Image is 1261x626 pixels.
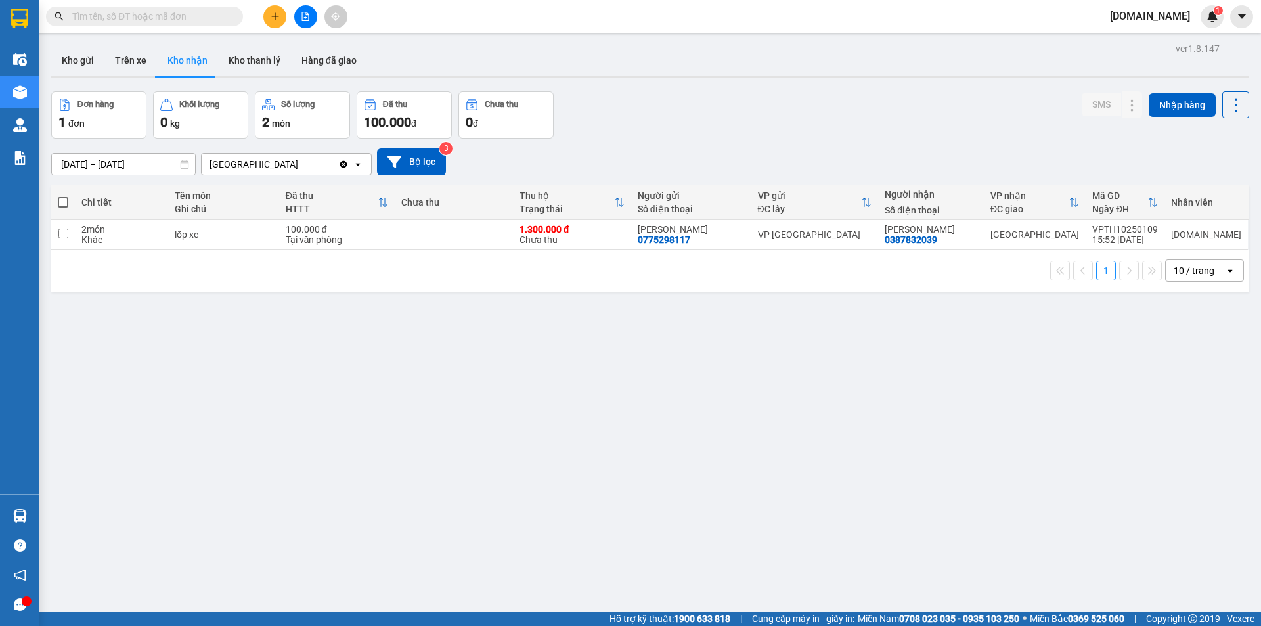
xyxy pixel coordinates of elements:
[13,509,27,523] img: warehouse-icon
[286,190,378,201] div: Đã thu
[175,229,272,240] div: lốp xe
[263,5,286,28] button: plus
[638,190,745,201] div: Người gửi
[104,45,157,76] button: Trên xe
[294,5,317,28] button: file-add
[1099,8,1201,24] span: [DOMAIN_NAME]
[210,158,298,171] div: [GEOGRAPHIC_DATA]
[281,100,315,109] div: Số lượng
[77,100,114,109] div: Đơn hàng
[14,539,26,552] span: question-circle
[1225,265,1235,276] svg: open
[1023,616,1027,621] span: ⚪️
[255,91,350,139] button: Số lượng2món
[52,154,195,175] input: Select a date range.
[1188,614,1197,623] span: copyright
[674,614,730,624] strong: 1900 633 818
[1082,93,1121,116] button: SMS
[520,190,614,201] div: Thu hộ
[520,224,625,245] div: Chưa thu
[758,204,862,214] div: ĐC lấy
[1176,41,1220,56] div: ver 1.8.147
[1214,6,1223,15] sup: 1
[1092,190,1147,201] div: Mã GD
[72,9,227,24] input: Tìm tên, số ĐT hoặc mã đơn
[752,612,854,626] span: Cung cấp máy in - giấy in:
[401,197,506,208] div: Chưa thu
[1030,612,1124,626] span: Miền Bắc
[990,229,1079,240] div: [GEOGRAPHIC_DATA]
[179,100,219,109] div: Khối lượng
[885,205,977,215] div: Số điện thoại
[51,45,104,76] button: Kho gửi
[858,612,1019,626] span: Miền Nam
[984,185,1086,220] th: Toggle SortBy
[740,612,742,626] span: |
[286,204,378,214] div: HTTT
[638,224,745,235] div: Anh Danh
[1174,264,1214,277] div: 10 / trang
[153,91,248,139] button: Khối lượng0kg
[885,235,937,245] div: 0387832039
[1236,11,1248,22] span: caret-down
[758,190,862,201] div: VP gửi
[175,190,272,201] div: Tên món
[262,114,269,130] span: 2
[286,224,388,235] div: 100.000 đ
[13,118,27,132] img: warehouse-icon
[513,185,631,220] th: Toggle SortBy
[1092,235,1158,245] div: 15:52 [DATE]
[353,159,363,169] svg: open
[1171,197,1241,208] div: Nhân viên
[55,12,64,21] span: search
[1086,185,1164,220] th: Toggle SortBy
[160,114,167,130] span: 0
[1171,229,1241,240] div: tu.bb
[466,114,473,130] span: 0
[758,229,872,240] div: VP [GEOGRAPHIC_DATA]
[81,197,162,208] div: Chi tiết
[885,189,977,200] div: Người nhận
[439,142,453,155] sup: 3
[68,118,85,129] span: đơn
[1134,612,1136,626] span: |
[638,235,690,245] div: 0775298117
[609,612,730,626] span: Hỗ trợ kỹ thuật:
[1096,261,1116,280] button: 1
[990,190,1069,201] div: VP nhận
[751,185,879,220] th: Toggle SortBy
[13,85,27,99] img: warehouse-icon
[14,569,26,581] span: notification
[638,204,745,214] div: Số điện thoại
[458,91,554,139] button: Chưa thu0đ
[364,114,411,130] span: 100.000
[383,100,407,109] div: Đã thu
[51,91,146,139] button: Đơn hàng1đơn
[520,204,614,214] div: Trạng thái
[520,224,625,235] div: 1.300.000 đ
[14,598,26,611] span: message
[291,45,367,76] button: Hàng đã giao
[271,12,280,21] span: plus
[324,5,347,28] button: aim
[1206,11,1218,22] img: icon-new-feature
[485,100,518,109] div: Chưa thu
[157,45,218,76] button: Kho nhận
[13,151,27,165] img: solution-icon
[299,158,301,171] input: Selected Nha Trang.
[81,224,162,235] div: 2 món
[170,118,180,129] span: kg
[279,185,395,220] th: Toggle SortBy
[301,12,310,21] span: file-add
[1092,204,1147,214] div: Ngày ĐH
[338,159,349,169] svg: Clear value
[1092,224,1158,235] div: VPTH10250109
[81,235,162,245] div: Khác
[218,45,291,76] button: Kho thanh lý
[990,204,1069,214] div: ĐC giao
[1149,93,1216,117] button: Nhập hàng
[1068,614,1124,624] strong: 0369 525 060
[58,114,66,130] span: 1
[11,9,28,28] img: logo-vxr
[1216,6,1220,15] span: 1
